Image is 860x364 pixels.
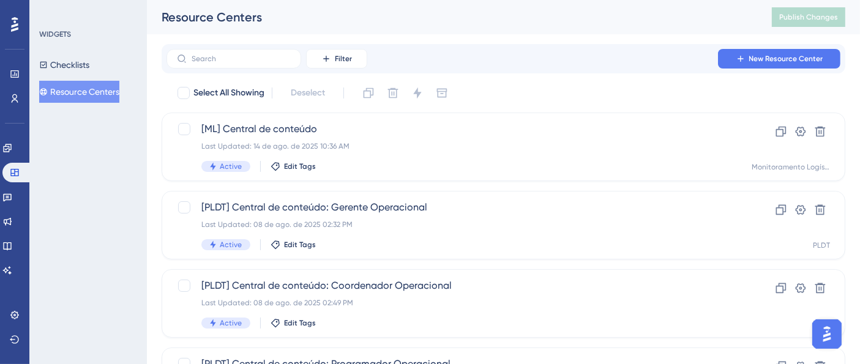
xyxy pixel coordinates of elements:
[718,49,840,69] button: New Resource Center
[39,29,71,39] div: WIDGETS
[809,316,845,352] iframe: UserGuiding AI Assistant Launcher
[39,81,119,103] button: Resource Centers
[220,162,242,171] span: Active
[284,162,316,171] span: Edit Tags
[335,54,352,64] span: Filter
[749,54,823,64] span: New Resource Center
[201,298,708,308] div: Last Updated: 08 de ago. de 2025 02:49 PM
[271,162,316,171] button: Edit Tags
[752,162,830,172] div: Monitoramento Logístico
[772,7,845,27] button: Publish Changes
[291,86,325,100] span: Deselect
[271,318,316,328] button: Edit Tags
[162,9,741,26] div: Resource Centers
[280,82,336,104] button: Deselect
[284,318,316,328] span: Edit Tags
[201,278,708,293] span: [PLDT] Central de conteúdo: Coordenador Operacional
[39,54,89,76] button: Checklists
[192,54,291,63] input: Search
[271,240,316,250] button: Edit Tags
[193,86,264,100] span: Select All Showing
[201,122,708,136] span: [ML] Central de conteúdo
[813,240,830,250] div: PLDT
[220,318,242,328] span: Active
[201,220,708,229] div: Last Updated: 08 de ago. de 2025 02:32 PM
[306,49,367,69] button: Filter
[220,240,242,250] span: Active
[201,200,708,215] span: [PLDT] Central de conteúdo: Gerente Operacional
[201,141,708,151] div: Last Updated: 14 de ago. de 2025 10:36 AM
[813,319,830,329] div: PLDT
[284,240,316,250] span: Edit Tags
[779,12,838,22] span: Publish Changes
